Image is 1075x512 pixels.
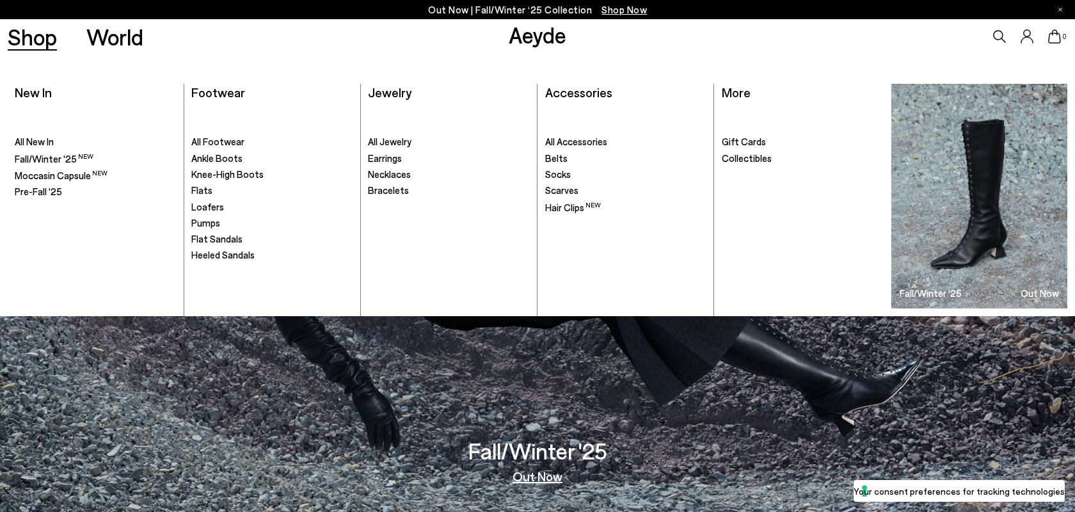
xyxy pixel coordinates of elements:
[545,202,601,213] span: Hair Clips
[86,26,143,48] a: World
[545,152,706,165] a: Belts
[191,201,224,212] span: Loafers
[545,184,578,196] span: Scarves
[15,153,93,164] span: Fall/Winter '25
[1061,33,1067,40] span: 0
[722,152,772,164] span: Collectibles
[368,136,411,147] span: All Jewelry
[891,84,1067,309] img: Group_1295_900x.jpg
[468,440,607,462] h3: Fall/Winter '25
[545,136,706,148] a: All Accessories
[545,168,571,180] span: Socks
[854,480,1065,502] button: Your consent preferences for tracking technologies
[545,152,568,164] span: Belts
[545,84,612,100] a: Accessories
[368,136,529,148] a: All Jewelry
[8,26,57,48] a: Shop
[15,136,54,147] span: All New In
[545,184,706,197] a: Scarves
[545,136,607,147] span: All Accessories
[191,84,245,100] a: Footwear
[368,84,411,100] a: Jewelry
[722,136,766,147] span: Gift Cards
[368,152,529,165] a: Earrings
[191,184,212,196] span: Flats
[601,4,647,15] span: Navigate to /collections/new-in
[15,186,62,197] span: Pre-Fall '25
[428,2,647,18] p: Out Now | Fall/Winter ‘25 Collection
[15,186,176,198] a: Pre-Fall '25
[191,233,353,246] a: Flat Sandals
[191,152,243,164] span: Ankle Boots
[191,217,353,230] a: Pumps
[509,21,566,48] a: Aeyde
[191,152,353,165] a: Ankle Boots
[191,136,353,148] a: All Footwear
[368,168,529,181] a: Necklaces
[368,184,409,196] span: Bracelets
[891,84,1067,309] a: Fall/Winter '25 Out Now
[722,152,884,165] a: Collectibles
[368,168,411,180] span: Necklaces
[1021,289,1059,298] h3: Out Now
[15,84,52,100] a: New In
[15,170,107,181] span: Moccasin Capsule
[191,136,244,147] span: All Footwear
[191,168,353,181] a: Knee-High Boots
[191,233,243,244] span: Flat Sandals
[722,136,884,148] a: Gift Cards
[191,249,255,260] span: Heeled Sandals
[191,184,353,197] a: Flats
[368,184,529,197] a: Bracelets
[191,201,353,214] a: Loafers
[191,217,220,228] span: Pumps
[722,84,751,100] a: More
[191,168,264,180] span: Knee-High Boots
[1048,29,1061,44] a: 0
[15,136,176,148] a: All New In
[15,152,176,166] a: Fall/Winter '25
[854,484,1065,498] label: Your consent preferences for tracking technologies
[900,289,962,298] h3: Fall/Winter '25
[15,169,176,182] a: Moccasin Capsule
[513,470,562,483] a: Out Now
[545,168,706,181] a: Socks
[368,152,402,164] span: Earrings
[191,249,353,262] a: Heeled Sandals
[545,201,706,214] a: Hair Clips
